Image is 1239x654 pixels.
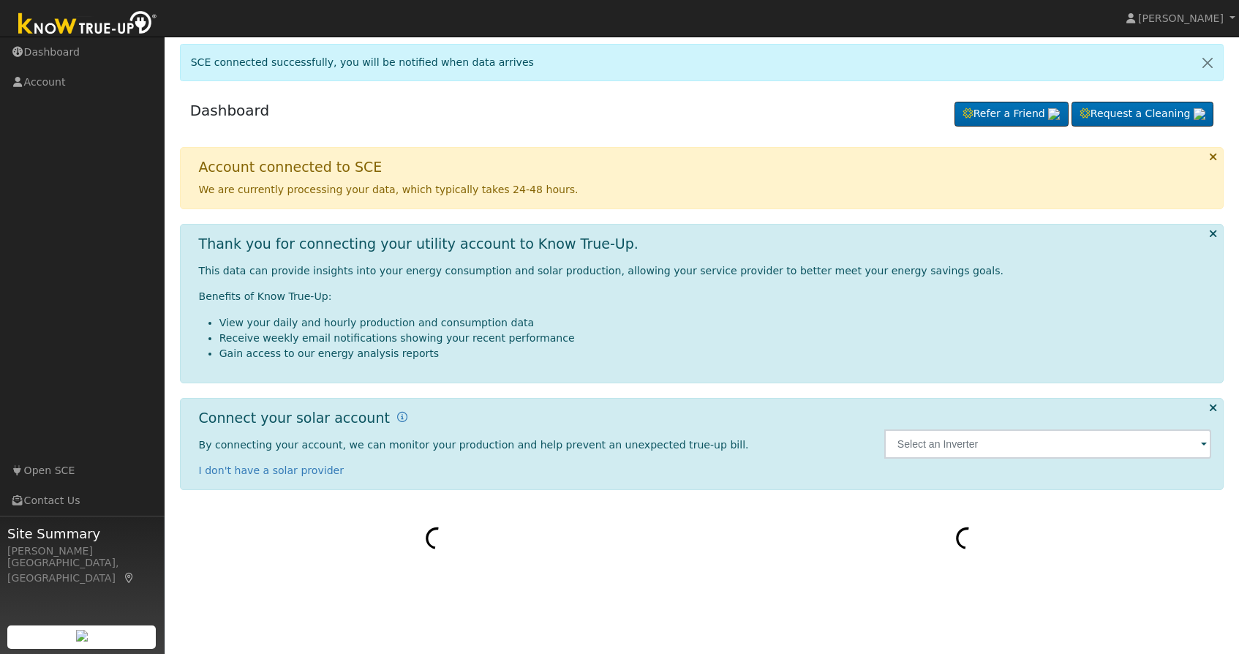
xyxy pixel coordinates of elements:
a: Dashboard [190,102,270,119]
li: View your daily and hourly production and consumption data [219,315,1212,331]
div: [GEOGRAPHIC_DATA], [GEOGRAPHIC_DATA] [7,555,157,586]
p: Benefits of Know True-Up: [199,289,1212,304]
a: I don't have a solar provider [199,465,344,476]
li: Receive weekly email notifications showing your recent performance [219,331,1212,346]
span: [PERSON_NAME] [1138,12,1224,24]
img: retrieve [1048,108,1060,120]
input: Select an Inverter [884,429,1212,459]
div: [PERSON_NAME] [7,544,157,559]
a: Close [1192,45,1223,80]
span: Site Summary [7,524,157,544]
a: Request a Cleaning [1072,102,1213,127]
img: retrieve [1194,108,1205,120]
li: Gain access to our energy analysis reports [219,346,1212,361]
h1: Account connected to SCE [199,159,383,176]
img: retrieve [76,630,88,642]
div: SCE connected successfully, you will be notified when data arrives [180,44,1224,81]
span: This data can provide insights into your energy consumption and solar production, allowing your s... [199,265,1003,277]
span: By connecting your account, we can monitor your production and help prevent an unexpected true-up... [199,439,749,451]
img: Know True-Up [11,8,165,41]
a: Map [123,572,136,584]
a: Refer a Friend [954,102,1069,127]
h1: Thank you for connecting your utility account to Know True-Up. [199,236,639,252]
span: We are currently processing your data, which typically takes 24-48 hours. [199,184,579,195]
h1: Connect your solar account [199,410,390,426]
